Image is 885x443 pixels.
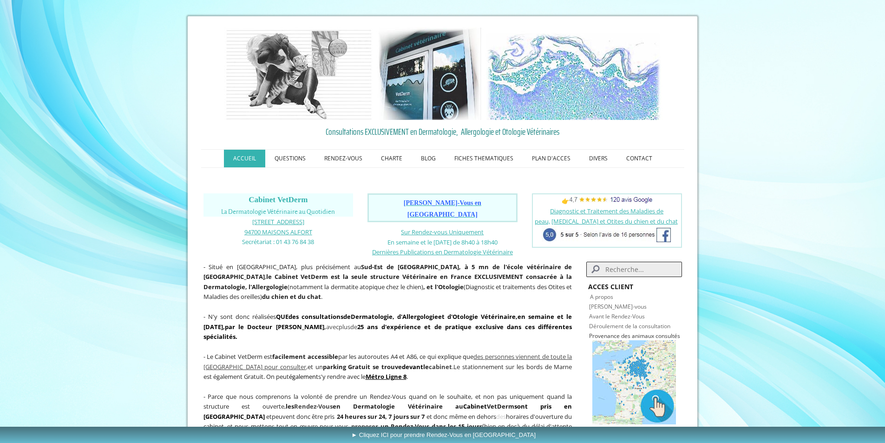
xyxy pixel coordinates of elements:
a: consultations [302,312,343,321]
a: DIVERS [580,150,617,167]
span: cabinet [429,363,452,371]
a: Sur Rendez-vous Uniquement [401,228,484,236]
a: 94700 MAISONS ALFORT [244,227,312,236]
a: CONTACT [617,150,662,167]
a: [PERSON_NAME]-Vous en [GEOGRAPHIC_DATA] [404,200,481,218]
span: 94700 MAISONS ALFORT [244,228,312,236]
strong: Sud-Est de [GEOGRAPHIC_DATA], à 5 mn de l'école vétérinaire de [GEOGRAPHIC_DATA] [203,263,572,281]
strong: QUE [276,312,288,321]
span: plus [339,323,350,331]
strong: , [516,312,518,321]
span: par le Docteur [PERSON_NAME] [225,323,324,331]
span: . [366,372,408,381]
span: Cabinet VetDerm [249,195,308,204]
a: des personnes viennent de toute la [GEOGRAPHIC_DATA] pour consulter [203,352,572,371]
span: des animaux consultés [621,332,680,340]
span: et [266,412,272,421]
span: en semaine et le [DATE] [203,312,572,331]
strong: ACCES CLIENT [588,282,633,291]
a: CHARTE [372,150,412,167]
span: [PERSON_NAME]-Vous en [GEOGRAPHIC_DATA] [404,199,481,218]
a: rovenance [592,332,620,340]
span: - Le Cabinet VetDerm est par les autoroutes A4 et A86, ce qui explique que et un Le stationnement... [203,352,572,381]
a: Allergologie [402,312,438,321]
span: également [289,372,318,381]
a: Consultations EXCLUSIVEMENT en Dermatologie, Allergologie et Otologie Vétérinaires [203,125,682,139]
a: BLOG [412,150,445,167]
a: RENDEZ-VOUS [315,150,372,167]
a: Métro Ligne 8 [366,372,406,381]
span: peuvent donc être pris [272,412,335,421]
span: devant [402,363,423,371]
a: [PERSON_NAME]-vous [589,303,647,311]
strong: un Rendez-Vous dans les 15 jours [380,422,482,430]
span: ou [322,402,330,410]
strong: des [288,312,299,321]
a: aire [504,312,516,321]
span: 👉 [562,197,652,205]
strong: les [286,402,333,410]
b: France EXCLUSIVEMENT consacrée à la Dermatologie, l'Allergologie [203,272,572,291]
span: - N'y sont donc réalisées [203,312,572,341]
a: [STREET_ADDRESS] [252,217,304,226]
span: En semaine et le [DATE] de 8h40 à 18h40 [387,238,498,246]
strong: accessible [308,352,338,361]
strong: de , d' et d' [302,312,504,321]
b: Cabinet VetDerm est la seule structure Vétérinaire en [275,272,448,281]
strong: le [266,272,272,281]
a: Diagnostic et Traitement des Maladies de peau, [535,207,664,225]
span: s [330,402,333,410]
b: , [225,323,326,331]
span: Rendez-V [294,402,322,410]
a: Déroulement de la consultation [589,322,670,330]
span: facilement [272,352,306,361]
input: Search [586,262,682,277]
span: proposer [351,422,378,430]
span: . [452,363,453,371]
strong: du chien et du chat [262,292,321,301]
a: ACCUEIL [224,150,265,167]
a: FICHES THEMATIQUES [445,150,523,167]
span: , [223,323,225,331]
span: - Situé en [GEOGRAPHIC_DATA], plus précisément au , (notamment la dermatite atopique chez le chie... [203,263,572,301]
a: Dermatologie [351,312,393,321]
strong: 24 heures sur 24, 7 jours sur 7 [337,412,425,421]
span: , [203,352,572,371]
span: avec de [203,312,572,341]
a: [MEDICAL_DATA] et Otites du chien et du chat [551,217,678,225]
span: en Dermatologie Vétérinaire au VetDerm [333,402,514,410]
strong: 25 ans d'expérience et de pratique exclusive dans ces différentes spécialités. [203,323,572,341]
span: sont pris en [GEOGRAPHIC_DATA] [203,402,572,421]
b: , et l'Otologie [423,283,464,291]
a: Avant le Rendez-Vous [589,312,645,320]
a: Otologie Vétérin [452,312,504,321]
span: des [496,412,506,421]
span: P [589,332,592,340]
p: ( [203,391,572,442]
a: PLAN D'ACCES [523,150,580,167]
a: QUESTIONS [265,150,315,167]
span: Secrétariat : 01 43 76 84 38 [242,238,314,246]
span: Cabinet [463,402,487,410]
span: ► Cliquez ICI pour prendre Rendez-Vous en [GEOGRAPHIC_DATA] [351,431,536,438]
span: - Parce que nous comprenons la volonté de prendre un Rendez-Vous quand on le souhaite, et non pas... [203,392,572,411]
a: Dernières Publications en Dermatologie Vétérinaire [372,247,513,256]
span: parking Gratuit se trouve le [323,363,452,371]
a: A propos [590,293,613,301]
span: La Dermatologie Vétérinaire au Quotidien [221,208,335,215]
